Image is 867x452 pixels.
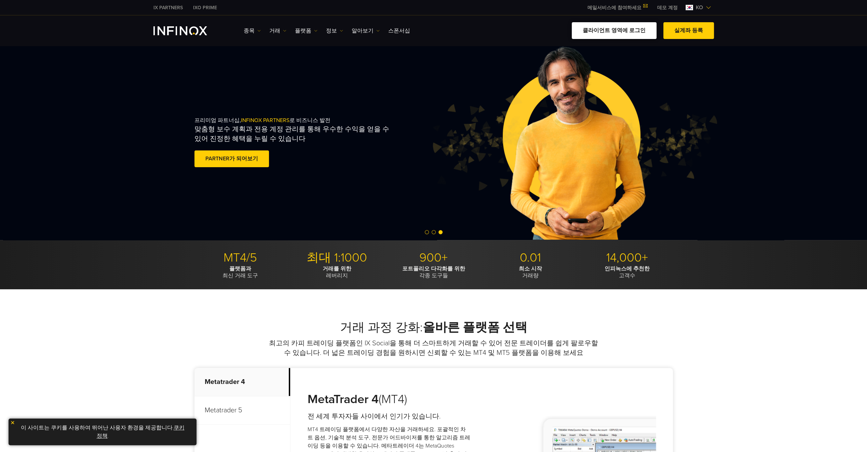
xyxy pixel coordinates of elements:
span: Go to slide 1 [425,230,429,234]
p: 레버리지 [291,265,383,279]
div: 프리미엄 파트너십, 로 비즈니스 발전 [194,106,448,180]
a: 종목 [244,27,261,35]
p: 0.01 [485,250,576,265]
a: 알아보기 [352,27,380,35]
p: 각종 도구들 [388,265,479,279]
p: 최고의 카피 트레이딩 플랫폼인 IX Social을 통해 더 스마트하게 거래할 수 있어 전문 트레이더를 쉽게 팔로우할 수 있습니다. 더 넓은 트레이딩 경험을 원하시면 신뢰할 수... [268,338,599,358]
p: 이 사이트는 쿠키를 사용하여 뛰어난 사용자 환경을 제공합니다. . [12,422,193,442]
p: Metatrader 4 [194,368,290,396]
a: INFINOX Logo [153,26,223,35]
p: 14,000+ [581,250,673,265]
a: 스폰서십 [388,27,410,35]
a: 클라이언트 영역에 로그인 [572,22,656,39]
p: 맞춤형 보수 계획과 전용 계정 관리를 통해 우수한 수익을 얻을 수 있어 진정한 혜택을 누릴 수 있습니다 [194,124,397,144]
h2: 거래 과정 강화: [194,320,673,335]
a: INFINOX MENU [652,4,683,11]
a: INFINOX [148,4,188,11]
span: INFINOX PARTNERS [241,117,289,124]
img: yellow close icon [10,420,15,425]
a: 거래 [269,27,286,35]
p: 900+ [388,250,479,265]
strong: MetaTrader 4 [308,392,379,407]
span: Go to slide 3 [438,230,443,234]
a: INFINOX [188,4,222,11]
strong: 올바른 플랫폼 선택 [423,320,527,335]
strong: 인피녹스에 추천한 [605,265,650,272]
strong: 거래를 위한 [323,265,351,272]
strong: 플랫폼과 [229,265,251,272]
p: 최신 거래 도구 [194,265,286,279]
h4: 전 세계 투자자들 사이에서 인기가 있습니다. [308,412,471,421]
p: 거래량 [485,265,576,279]
h3: (MT4) [308,392,471,407]
a: 플랫폼 [295,27,317,35]
strong: 최소 시작 [519,265,542,272]
p: Metatrader 5 [194,396,290,425]
a: 메일서비스에 참여하세요 [582,5,652,11]
span: ko [693,3,706,12]
p: 최대 1:1000 [291,250,383,265]
p: 고객수 [581,265,673,279]
strong: 포트폴리오 다각화를 위한 [402,265,465,272]
a: 정보 [326,27,343,35]
span: Go to slide 2 [432,230,436,234]
p: MT4/5 [194,250,286,265]
a: 실계좌 등록 [663,22,714,39]
a: PARTNER가 되어보기 [194,150,269,167]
